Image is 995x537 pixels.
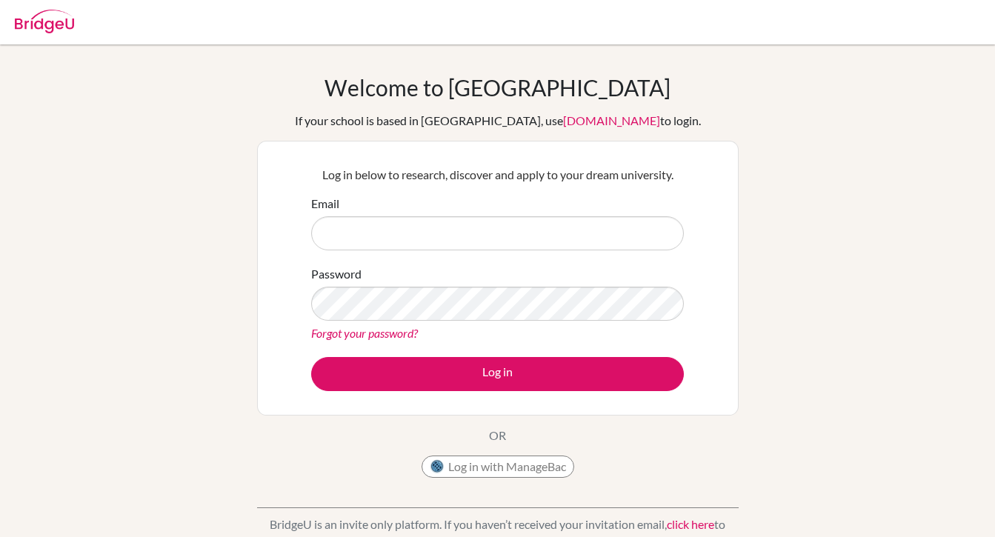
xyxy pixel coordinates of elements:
[311,326,418,340] a: Forgot your password?
[489,427,506,444] p: OR
[311,195,339,213] label: Email
[311,166,684,184] p: Log in below to research, discover and apply to your dream university.
[295,112,701,130] div: If your school is based in [GEOGRAPHIC_DATA], use to login.
[15,10,74,33] img: Bridge-U
[311,357,684,391] button: Log in
[422,456,574,478] button: Log in with ManageBac
[563,113,660,127] a: [DOMAIN_NAME]
[311,265,362,283] label: Password
[325,74,670,101] h1: Welcome to [GEOGRAPHIC_DATA]
[667,517,714,531] a: click here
